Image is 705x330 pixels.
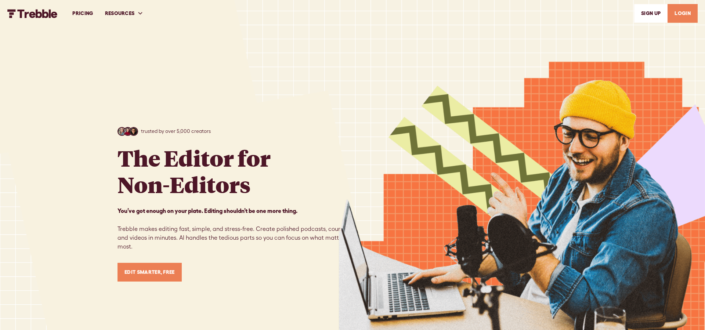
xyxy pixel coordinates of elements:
h1: The Editor for Non-Editors [117,145,271,197]
a: SIGn UP [634,4,668,23]
a: PRICING [66,1,99,26]
div: RESOURCES [105,10,135,17]
a: Edit Smarter, Free [117,263,182,282]
a: home [7,8,58,18]
img: Trebble FM Logo [7,9,58,18]
a: LOGIN [668,4,698,23]
p: trusted by over 5,000 creators [141,127,211,135]
p: Trebble makes editing fast, simple, and stress-free. Create polished podcasts, courses, and video... [117,206,352,251]
strong: You’ve got enough on your plate. Editing shouldn’t be one more thing. ‍ [117,207,297,214]
div: RESOURCES [99,1,149,26]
